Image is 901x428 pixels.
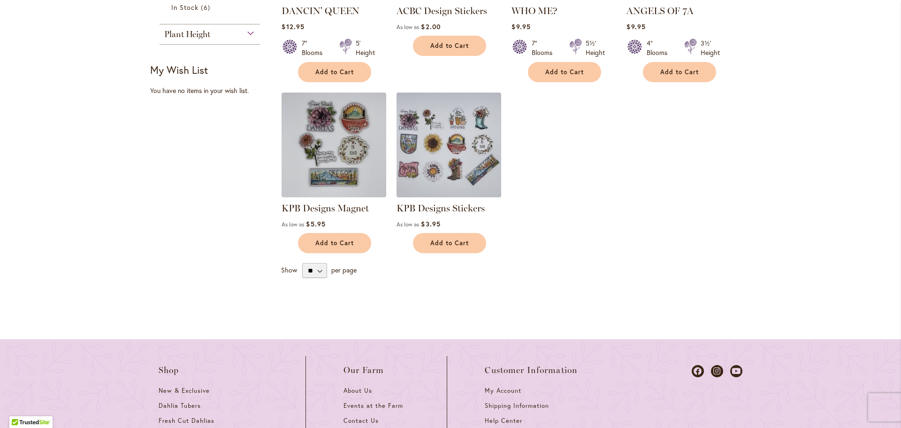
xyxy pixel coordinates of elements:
[512,5,557,16] a: WHO ME?
[397,23,419,31] span: As low as
[626,5,694,16] a: ANGELS OF 7A
[485,366,578,375] span: Customer Information
[344,417,379,425] span: Contact Us
[159,387,210,395] span: New & Exclusive
[421,22,440,31] span: $2.00
[413,233,486,253] button: Add to Cart
[626,22,645,31] span: $9.95
[150,63,208,77] strong: My Wish List
[528,62,601,82] button: Add to Cart
[201,2,212,12] span: 6
[281,265,297,274] span: Show
[171,2,251,12] a: In Stock 6
[298,62,371,82] button: Add to Cart
[430,42,469,50] span: Add to Cart
[302,39,328,57] div: 7" Blooms
[394,90,504,200] img: KPB Designs Stickers
[315,239,354,247] span: Add to Cart
[159,366,179,375] span: Shop
[282,93,386,197] img: KPB Designs Magnet
[647,39,673,57] div: 4" Blooms
[730,365,742,377] a: Dahlias on Youtube
[7,395,33,421] iframe: Launch Accessibility Center
[282,221,304,228] span: As low as
[356,39,375,57] div: 5' Height
[282,22,304,31] span: $12.95
[545,68,584,76] span: Add to Cart
[692,365,704,377] a: Dahlias on Facebook
[532,39,558,57] div: 7" Blooms
[331,265,357,274] span: per page
[282,5,359,16] a: DANCIN' QUEEN
[344,366,384,375] span: Our Farm
[282,190,386,199] a: KPB Designs Magnet
[150,86,275,95] div: You have no items in your wish list.
[306,219,325,228] span: $5.95
[344,402,403,410] span: Events at the Farm
[282,202,369,214] a: KPB Designs Magnet
[413,36,486,56] button: Add to Cart
[430,239,469,247] span: Add to Cart
[485,402,549,410] span: Shipping Information
[171,3,199,12] span: In Stock
[711,365,723,377] a: Dahlias on Instagram
[643,62,716,82] button: Add to Cart
[660,68,699,76] span: Add to Cart
[315,68,354,76] span: Add to Cart
[512,22,530,31] span: $9.95
[159,417,214,425] span: Fresh Cut Dahlias
[159,402,201,410] span: Dahlia Tubers
[421,219,440,228] span: $3.95
[344,387,372,395] span: About Us
[485,387,521,395] span: My Account
[586,39,605,57] div: 5½' Height
[298,233,371,253] button: Add to Cart
[701,39,720,57] div: 3½' Height
[397,221,419,228] span: As low as
[397,190,501,199] a: KPB Designs Stickers
[164,29,210,39] span: Plant Height
[485,417,522,425] span: Help Center
[397,5,487,16] a: ACBC Design Stickers
[397,202,485,214] a: KPB Designs Stickers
